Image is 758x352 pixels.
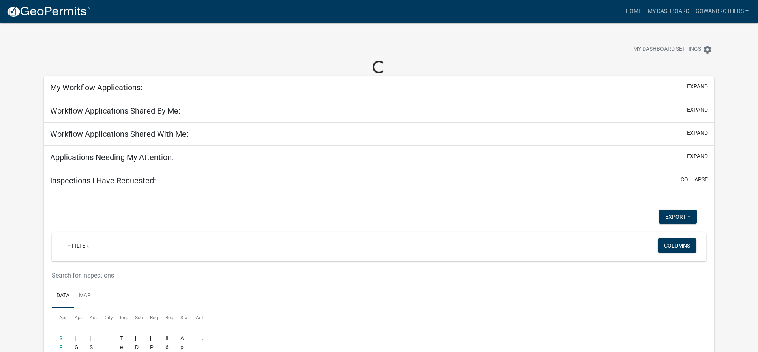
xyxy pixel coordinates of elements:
[180,315,194,320] span: Status
[135,315,169,320] span: Scheduled Time
[703,45,712,54] i: settings
[120,315,154,320] span: Inspection Type
[97,308,112,327] datatable-header-cell: City
[59,315,84,320] span: Application
[61,238,95,253] a: + Filter
[681,175,708,184] button: collapse
[687,129,708,137] button: expand
[165,315,202,320] span: Requestor Phone
[633,45,701,54] span: My Dashboard Settings
[82,308,97,327] datatable-header-cell: Address
[687,106,708,114] button: expand
[687,82,708,91] button: expand
[128,308,143,327] datatable-header-cell: Scheduled Time
[67,308,82,327] datatable-header-cell: Application Type
[50,153,174,162] h5: Applications Needing My Attention:
[692,4,752,19] a: gowanbrothers
[50,129,188,139] h5: Workflow Applications Shared With Me:
[188,308,203,327] datatable-header-cell: Actions
[143,308,158,327] datatable-header-cell: Requestor Name
[105,315,113,320] span: City
[52,308,67,327] datatable-header-cell: Application
[52,283,74,309] a: Data
[623,4,645,19] a: Home
[113,308,128,327] datatable-header-cell: Inspection Type
[158,308,173,327] datatable-header-cell: Requestor Phone
[50,106,180,115] h5: Workflow Applications Shared By Me:
[658,238,696,253] button: Columns
[196,315,212,320] span: Actions
[627,42,719,57] button: My Dashboard Settingssettings
[659,210,697,224] button: Export
[687,152,708,160] button: expand
[645,4,692,19] a: My Dashboard
[150,315,186,320] span: Requestor Name
[74,283,96,309] a: Map
[50,83,143,92] h5: My Workflow Applications:
[173,308,188,327] datatable-header-cell: Status
[50,176,156,185] h5: Inspections I Have Requested:
[90,315,107,320] span: Address
[75,315,111,320] span: Application Type
[52,267,595,283] input: Search for inspections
